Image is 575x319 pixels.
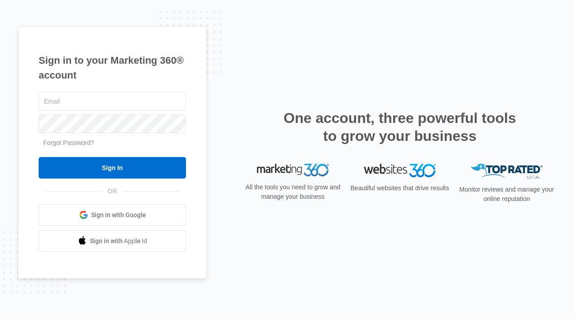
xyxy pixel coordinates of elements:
input: Email [39,92,186,111]
a: Sign in with Apple Id [39,230,186,252]
p: Beautiful websites that drive results [349,184,450,193]
input: Sign In [39,157,186,179]
a: Sign in with Google [39,204,186,226]
img: Marketing 360 [257,164,329,176]
h2: One account, three powerful tools to grow your business [281,109,519,145]
img: Websites 360 [364,164,436,177]
span: Sign in with Google [91,210,146,220]
span: OR [102,187,124,196]
h1: Sign in to your Marketing 360® account [39,53,186,83]
img: Top Rated Local [471,164,543,179]
p: Monitor reviews and manage your online reputation [456,185,557,204]
a: Forgot Password? [43,139,94,146]
p: All the tools you need to grow and manage your business [243,183,343,201]
span: Sign in with Apple Id [90,236,147,246]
